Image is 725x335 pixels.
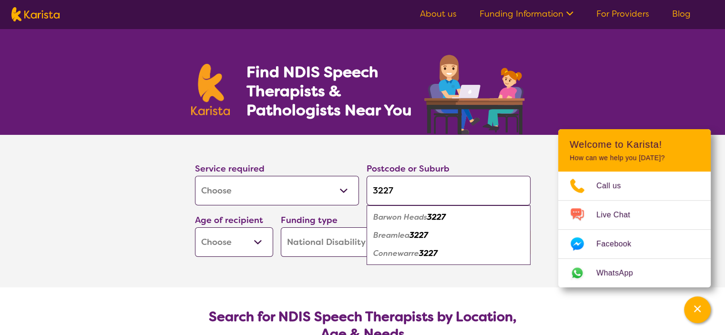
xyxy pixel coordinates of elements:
div: Connewarre 3227 [371,244,526,263]
em: Breamlea [373,230,409,240]
ul: Choose channel [558,172,711,287]
span: Live Chat [596,208,642,222]
span: Facebook [596,237,643,251]
img: Karista logo [191,64,230,115]
span: WhatsApp [596,266,644,280]
div: Barwon Heads 3227 [371,208,526,226]
label: Postcode or Suburb [367,163,449,174]
em: 3227 [419,248,438,258]
a: About us [420,8,457,20]
div: Channel Menu [558,129,711,287]
a: Blog [672,8,691,20]
h1: Find NDIS Speech Therapists & Pathologists Near You [246,62,422,120]
em: Barwon Heads [373,212,427,222]
a: Web link opens in a new tab. [558,259,711,287]
label: Service required [195,163,265,174]
input: Type [367,176,531,205]
button: Channel Menu [684,296,711,323]
div: Breamlea 3227 [371,226,526,244]
span: Call us [596,179,633,193]
em: 3227 [427,212,446,222]
h2: Welcome to Karista! [570,139,699,150]
img: speech-therapy [417,51,534,135]
label: Funding type [281,214,337,226]
img: Karista logo [11,7,60,21]
a: Funding Information [480,8,573,20]
label: Age of recipient [195,214,263,226]
em: Connewarre [373,248,419,258]
p: How can we help you [DATE]? [570,154,699,162]
a: For Providers [596,8,649,20]
em: 3227 [409,230,428,240]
